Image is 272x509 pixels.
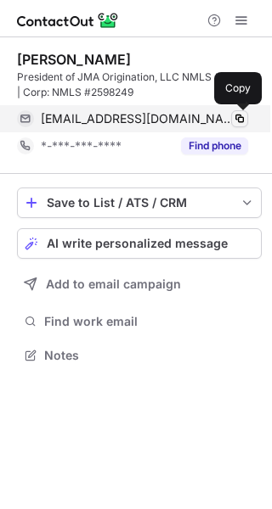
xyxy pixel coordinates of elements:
[17,187,262,218] button: save-profile-one-click
[46,277,181,291] span: Add to email campaign
[47,196,232,210] div: Save to List / ATS / CRM
[17,228,262,259] button: AI write personalized message
[17,10,119,31] img: ContactOut v5.3.10
[17,344,262,367] button: Notes
[17,70,262,100] div: President of JMA Origination, LLC NMLS #1727996 | Corp: NMLS #2598249
[41,111,235,126] span: [EMAIL_ADDRESS][DOMAIN_NAME]
[44,314,255,329] span: Find work email
[17,269,262,299] button: Add to email campaign
[181,137,248,154] button: Reveal Button
[47,237,228,250] span: AI write personalized message
[17,310,262,333] button: Find work email
[17,51,131,68] div: [PERSON_NAME]
[44,348,255,363] span: Notes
